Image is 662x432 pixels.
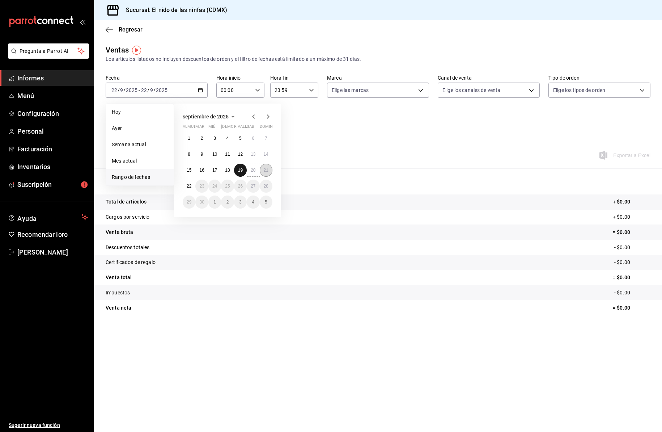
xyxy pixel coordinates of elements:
[17,215,37,222] font: Ayuda
[9,422,60,428] font: Sugerir nueva función
[252,136,254,141] abbr: 6 de septiembre de 2025
[183,112,237,121] button: septiembre de 2025
[147,87,149,93] font: /
[251,152,255,157] abbr: 13 de septiembre de 2025
[17,145,52,153] font: Facturación
[251,168,255,173] abbr: 20 de septiembre de 2025
[613,274,630,280] font: = $0.00
[17,110,59,117] font: Configuración
[260,164,272,177] button: 21 de septiembre de 2025
[212,168,217,173] font: 17
[234,148,247,161] button: 12 de septiembre de 2025
[251,152,255,157] font: 13
[247,124,254,129] font: sab
[264,184,268,189] abbr: 28 de septiembre de 2025
[221,164,234,177] button: 18 de septiembre de 2025
[183,196,195,209] button: 29 de septiembre de 2025
[8,43,89,59] button: Pregunta a Parrot AI
[150,87,153,93] input: --
[208,148,221,161] button: 10 de septiembre de 2025
[106,274,132,280] font: Venta total
[106,229,133,235] font: Venta bruta
[106,26,143,33] button: Regresar
[238,152,243,157] font: 12
[126,7,227,13] font: Sucursal: El nido de las ninfas (CDMX)
[17,181,52,188] font: Suscripción
[199,200,204,205] abbr: 30 de septiembre de 2025
[260,132,272,145] button: 7 de septiembre de 2025
[195,164,208,177] button: 16 de septiembre de 2025
[270,75,289,81] font: Hora fin
[188,152,190,157] abbr: 8 de septiembre de 2025
[195,180,208,193] button: 23 de septiembre de 2025
[213,136,216,141] abbr: 3 de septiembre de 2025
[187,168,191,173] abbr: 15 de septiembre de 2025
[183,124,204,132] abbr: lunes
[201,136,203,141] font: 2
[221,124,264,129] font: [DEMOGRAPHIC_DATA]
[106,56,361,62] font: Los artículos listados no incluyen descuentos de orden y el filtro de fechas está limitado a un m...
[251,184,255,189] abbr: 27 de septiembre de 2025
[234,124,254,132] abbr: viernes
[195,124,204,132] abbr: martes
[613,214,630,220] font: + $0.00
[188,152,190,157] font: 8
[123,87,126,93] font: /
[5,53,89,60] a: Pregunta a Parrot AI
[126,87,138,93] input: ----
[614,290,630,295] font: - $0.00
[195,124,204,129] font: mar
[212,152,217,157] font: 10
[234,124,254,129] font: rivalizar
[112,174,150,180] font: Rango de fechas
[201,152,203,157] abbr: 9 de septiembre de 2025
[183,164,195,177] button: 15 de septiembre de 2025
[265,200,267,205] font: 5
[239,136,242,141] abbr: 5 de septiembre de 2025
[247,196,259,209] button: 4 de octubre de 2025
[238,168,243,173] font: 19
[199,200,204,205] font: 30
[251,184,255,189] font: 27
[208,132,221,145] button: 3 de septiembre de 2025
[139,87,140,93] font: -
[132,46,141,55] img: Marcador de información sobre herramientas
[239,200,242,205] font: 3
[265,200,267,205] abbr: 5 de octubre de 2025
[212,168,217,173] abbr: 17 de septiembre de 2025
[247,132,259,145] button: 6 de septiembre de 2025
[119,26,143,33] font: Regresar
[252,200,254,205] abbr: 4 de octubre de 2025
[112,142,146,147] font: Semana actual
[265,136,267,141] abbr: 7 de septiembre de 2025
[264,184,268,189] font: 28
[247,124,254,132] abbr: sábado
[614,259,630,265] font: - $0.00
[213,200,216,205] abbr: 1 de octubre de 2025
[120,87,123,93] input: --
[17,74,44,82] font: Informes
[199,168,204,173] font: 16
[238,184,243,189] font: 26
[226,200,229,205] abbr: 2 de octubre de 2025
[252,200,254,205] font: 4
[213,200,216,205] font: 1
[212,184,217,189] font: 24
[238,152,243,157] abbr: 12 de septiembre de 2025
[199,184,204,189] abbr: 23 de septiembre de 2025
[226,136,229,141] font: 4
[201,136,203,141] abbr: 2 de septiembre de 2025
[201,152,203,157] font: 9
[141,87,147,93] input: --
[208,124,215,132] abbr: miércoles
[195,148,208,161] button: 9 de septiembre de 2025
[234,180,247,193] button: 26 de septiembre de 2025
[183,180,195,193] button: 22 de septiembre de 2025
[199,184,204,189] font: 23
[247,180,259,193] button: 27 de septiembre de 2025
[234,196,247,209] button: 3 de octubre de 2025
[208,124,215,129] font: mié
[438,75,472,81] font: Canal de venta
[188,136,190,141] abbr: 1 de septiembre de 2025
[260,180,272,193] button: 28 de septiembre de 2025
